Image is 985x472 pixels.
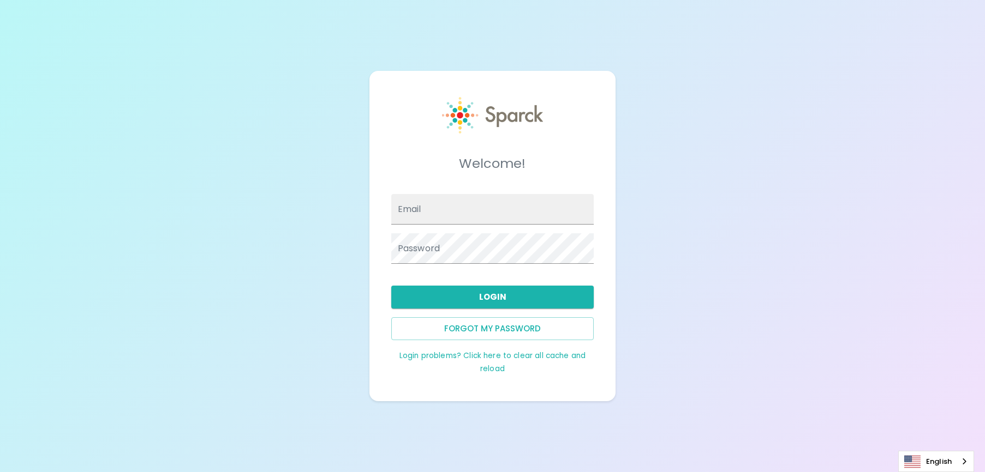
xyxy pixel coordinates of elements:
[898,451,974,472] aside: Language selected: English
[898,451,974,472] div: Language
[391,286,594,308] button: Login
[899,451,974,471] a: English
[399,350,586,374] a: Login problems? Click here to clear all cache and reload
[391,155,594,172] h5: Welcome!
[391,317,594,340] button: Forgot my password
[442,97,544,134] img: Sparck logo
